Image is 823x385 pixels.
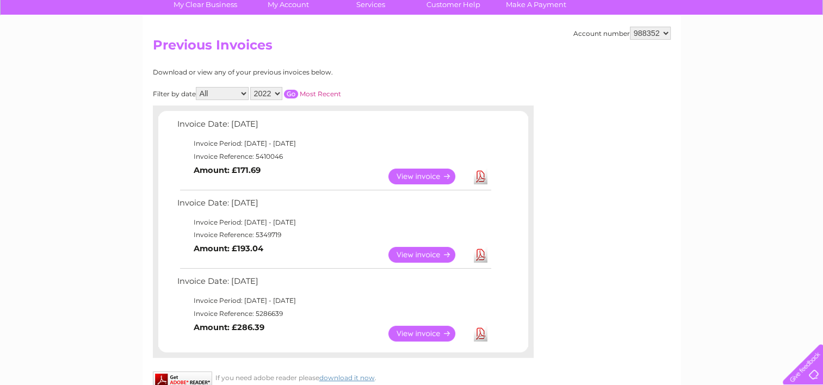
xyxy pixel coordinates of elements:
[175,196,493,216] td: Invoice Date: [DATE]
[319,374,375,382] a: download it now
[29,28,84,61] img: logo.png
[474,247,487,263] a: Download
[175,150,493,163] td: Invoice Reference: 5410046
[632,46,652,54] a: Water
[388,169,468,184] a: View
[155,6,669,53] div: Clear Business is a trading name of Verastar Limited (registered in [GEOGRAPHIC_DATA] No. 3667643...
[388,326,468,341] a: View
[689,46,722,54] a: Telecoms
[175,117,493,137] td: Invoice Date: [DATE]
[618,5,693,19] a: 0333 014 3131
[175,228,493,241] td: Invoice Reference: 5349719
[153,38,671,58] h2: Previous Invoices
[300,90,341,98] a: Most Recent
[787,46,813,54] a: Log out
[175,274,493,294] td: Invoice Date: [DATE]
[153,87,438,100] div: Filter by date
[474,169,487,184] a: Download
[194,165,261,175] b: Amount: £171.69
[153,371,534,382] div: If you need adobe reader please .
[388,247,468,263] a: View
[751,46,777,54] a: Contact
[573,27,671,40] div: Account number
[728,46,744,54] a: Blog
[175,137,493,150] td: Invoice Period: [DATE] - [DATE]
[153,69,438,76] div: Download or view any of your previous invoices below.
[194,244,263,253] b: Amount: £193.04
[175,294,493,307] td: Invoice Period: [DATE] - [DATE]
[474,326,487,341] a: Download
[659,46,683,54] a: Energy
[175,307,493,320] td: Invoice Reference: 5286639
[194,322,264,332] b: Amount: £286.39
[175,216,493,229] td: Invoice Period: [DATE] - [DATE]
